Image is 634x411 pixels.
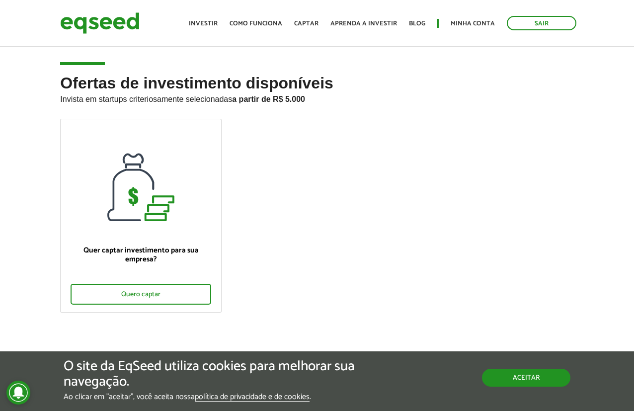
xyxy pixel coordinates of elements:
p: Quer captar investimento para sua empresa? [71,246,211,264]
img: EqSeed [60,10,140,36]
a: Sair [507,16,576,30]
h5: O site da EqSeed utiliza cookies para melhorar sua navegação. [64,359,368,390]
a: Minha conta [451,20,495,27]
p: Ao clicar em "aceitar", você aceita nossa . [64,392,368,402]
h2: Ofertas de investimento disponíveis [60,75,573,119]
a: Quer captar investimento para sua empresa? Quero captar [60,119,221,313]
a: Investir [189,20,218,27]
a: política de privacidade e de cookies [195,393,310,402]
p: Invista em startups criteriosamente selecionadas [60,92,573,104]
a: Como funciona [230,20,282,27]
button: Aceitar [482,369,570,387]
div: Quero captar [71,284,211,305]
strong: a partir de R$ 5.000 [232,95,305,103]
a: Aprenda a investir [330,20,397,27]
a: Captar [294,20,318,27]
a: Blog [409,20,425,27]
